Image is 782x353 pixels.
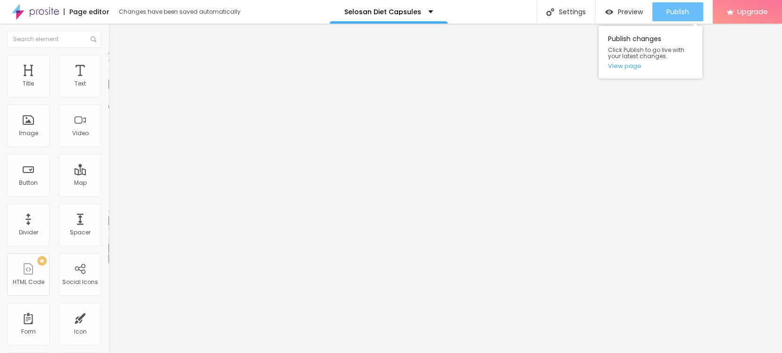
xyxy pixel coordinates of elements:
div: Title [23,80,34,87]
span: Click Publish to go live with your latest changes. [608,47,693,59]
img: Icone [546,8,554,16]
div: Form [21,328,36,335]
div: Social Icons [62,279,98,285]
div: Page editor [64,9,109,15]
img: view-1.svg [605,8,613,16]
a: View page [608,63,693,69]
p: Selosan Diet Capsules [344,9,421,15]
div: Image [19,130,38,137]
div: Video [72,130,89,137]
div: Icon [74,328,87,335]
span: Upgrade [737,8,768,16]
div: HTML Code [13,279,44,285]
div: Map [74,180,87,186]
span: Preview [618,8,643,16]
img: Icone [91,36,96,42]
input: Search element [7,31,101,48]
div: Publish changes [599,26,702,78]
span: Publish [666,8,689,16]
div: Text [75,80,86,87]
div: Divider [19,229,38,236]
div: Changes have been saved automatically [119,9,241,15]
div: Spacer [70,229,91,236]
button: Publish [652,2,703,21]
div: Button [19,180,38,186]
iframe: To enrich screen reader interactions, please activate Accessibility in Grammarly extension settings [108,24,782,353]
button: Preview [596,2,652,21]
